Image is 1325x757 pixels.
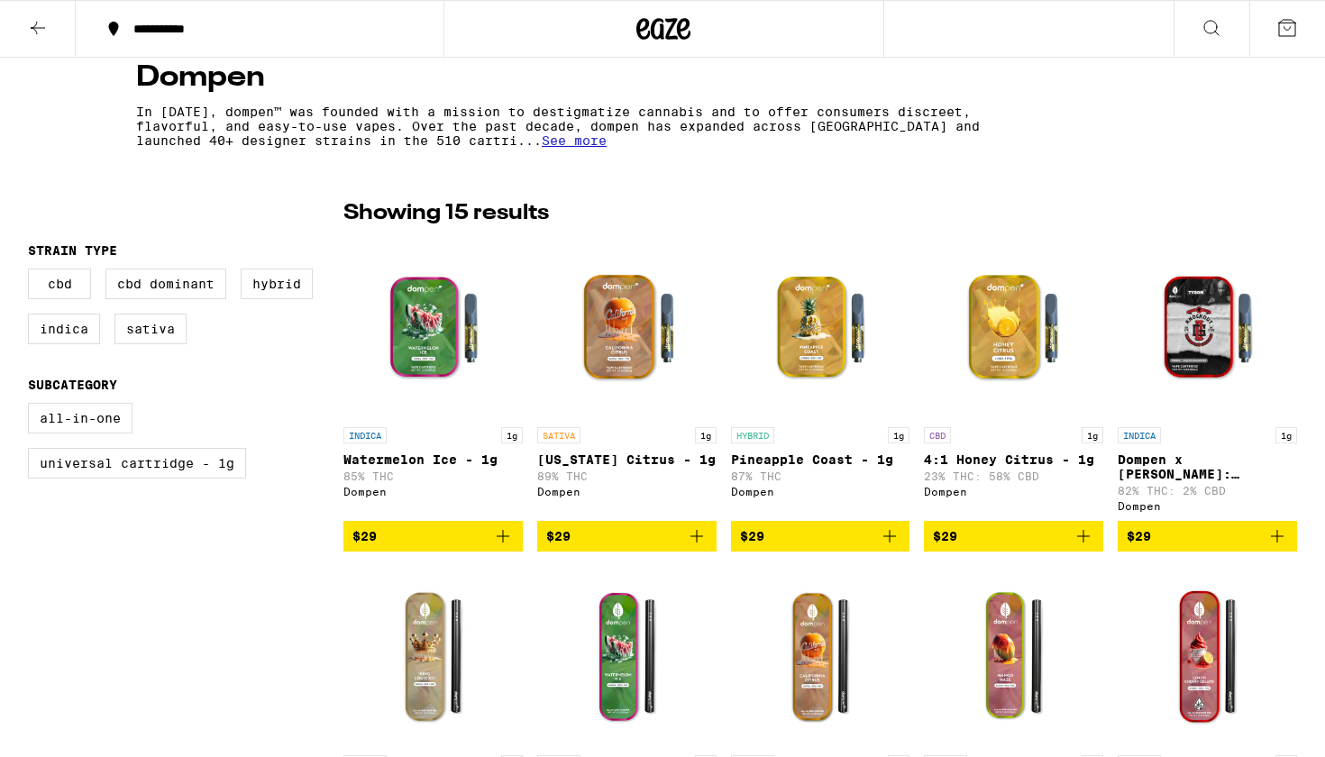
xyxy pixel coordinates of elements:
span: $29 [933,529,957,543]
a: Open page for Dompen x Tyson: Knockout OG Live Resin Liquid Diamonds - 1g from Dompen [1118,238,1297,521]
p: 89% THC [537,470,717,482]
label: CBD [28,269,91,299]
img: Dompen - Watermelon Ice AIO - 1g [537,566,717,746]
span: $29 [546,529,571,543]
p: 23% THC: 58% CBD [924,470,1103,482]
img: Dompen - Lemon Cherry Gelato AIO - 1g [1118,566,1297,746]
p: INDICA [343,427,387,443]
button: Add to bag [731,521,910,552]
p: 1g [1275,427,1297,443]
img: Dompen - King Louis XIII AIO - 1g [343,566,523,746]
p: Watermelon Ice - 1g [343,452,523,467]
span: See more [542,133,607,148]
p: SATIVA [537,427,580,443]
p: 85% THC [343,470,523,482]
span: $29 [1127,529,1151,543]
label: Indica [28,314,100,344]
label: Universal Cartridge - 1g [28,448,246,479]
p: 1g [695,427,717,443]
div: Dompen [343,486,523,497]
p: 4:1 Honey Citrus - 1g [924,452,1103,467]
a: Open page for Watermelon Ice - 1g from Dompen [343,238,523,521]
span: $29 [740,529,764,543]
div: Dompen [537,486,717,497]
p: In [DATE], dompen™ was founded with a mission to destigmatize cannabis and to offer consumers dis... [136,105,1030,148]
div: Dompen [924,486,1103,497]
p: 1g [1082,427,1103,443]
p: HYBRID [731,427,774,443]
label: Sativa [114,314,187,344]
label: CBD Dominant [105,269,226,299]
p: Pineapple Coast - 1g [731,452,910,467]
a: Open page for California Citrus - 1g from Dompen [537,238,717,521]
p: [US_STATE] Citrus - 1g [537,452,717,467]
img: Dompen - California Citrus AIO - 1g [731,566,910,746]
p: 87% THC [731,470,910,482]
span: $29 [352,529,377,543]
p: 1g [888,427,909,443]
img: Dompen - Dompen x Tyson: Knockout OG Live Resin Liquid Diamonds - 1g [1118,238,1297,418]
p: CBD [924,427,951,443]
legend: Strain Type [28,243,117,258]
img: Dompen - Watermelon Ice - 1g [343,238,523,418]
p: INDICA [1118,427,1161,443]
a: Open page for 4:1 Honey Citrus - 1g from Dompen [924,238,1103,521]
p: 1g [501,427,523,443]
img: Dompen - Pineapple Coast - 1g [731,238,910,418]
button: Add to bag [1118,521,1297,552]
legend: Subcategory [28,378,117,392]
div: Dompen [1118,500,1297,512]
p: Dompen x [PERSON_NAME]: Knockout OG Live Resin Liquid Diamonds - 1g [1118,452,1297,481]
p: Showing 15 results [343,198,549,229]
p: 82% THC: 2% CBD [1118,485,1297,497]
img: Dompen - Mango Haze AIO - 1g [924,566,1103,746]
label: All-In-One [28,403,132,433]
h4: Dompen [136,63,1189,92]
button: Add to bag [343,521,523,552]
div: Dompen [731,486,910,497]
button: Add to bag [924,521,1103,552]
a: Open page for Pineapple Coast - 1g from Dompen [731,238,910,521]
img: Dompen - California Citrus - 1g [537,238,717,418]
img: Dompen - 4:1 Honey Citrus - 1g [924,238,1103,418]
label: Hybrid [241,269,313,299]
button: Add to bag [537,521,717,552]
